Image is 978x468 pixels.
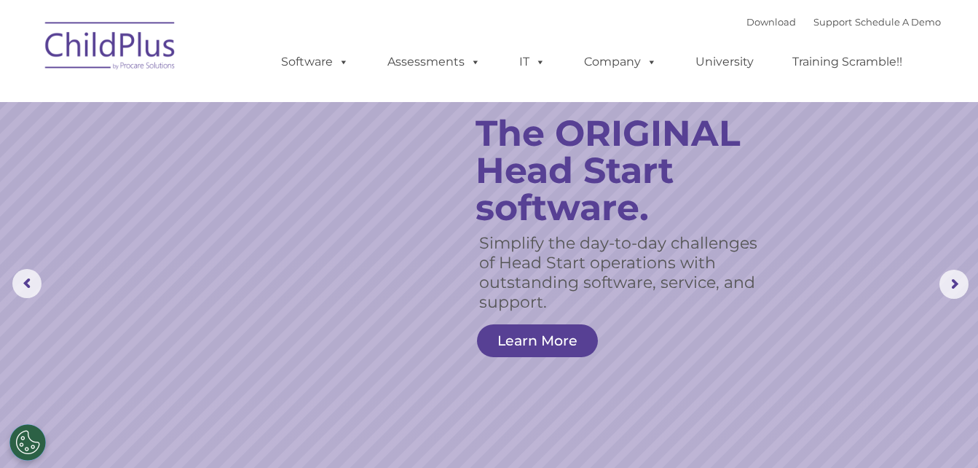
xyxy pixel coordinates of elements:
span: Last name [202,96,247,107]
button: Cookies Settings [9,424,46,461]
a: University [681,47,768,77]
a: Software [267,47,363,77]
a: Support [813,16,852,28]
font: | [746,16,941,28]
rs-layer: The ORIGINAL Head Start software. [476,114,781,226]
a: Training Scramble!! [778,47,917,77]
a: Schedule A Demo [855,16,941,28]
a: Assessments [373,47,495,77]
a: Company [569,47,671,77]
img: ChildPlus by Procare Solutions [38,12,184,85]
a: Learn More [477,324,598,357]
a: IT [505,47,560,77]
span: Phone number [202,156,264,167]
a: Download [746,16,796,28]
rs-layer: Simplify the day-to-day challenges of Head Start operations with outstanding software, service, a... [479,233,765,312]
